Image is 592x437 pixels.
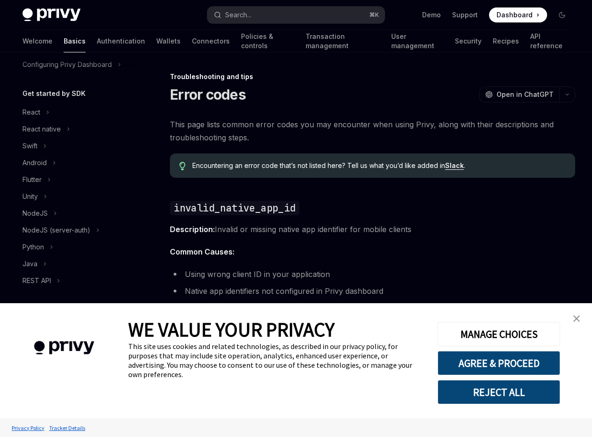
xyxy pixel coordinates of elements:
[22,88,86,99] h5: Get started by SDK
[369,11,379,19] span: ⌘ K
[14,328,114,368] img: company logo
[489,7,547,22] a: Dashboard
[9,420,47,436] a: Privacy Policy
[22,241,44,253] div: Python
[170,268,575,281] li: Using wrong client ID in your application
[530,30,570,52] a: API reference
[225,9,251,21] div: Search...
[170,284,575,298] li: Native app identifiers not configured in Privy dashboard
[22,140,37,152] div: Swift
[422,10,441,20] a: Demo
[22,157,47,168] div: Android
[391,30,444,52] a: User management
[22,258,37,269] div: Java
[306,30,380,52] a: Transaction management
[179,162,186,170] svg: Tip
[22,208,48,219] div: NodeJS
[493,30,519,52] a: Recipes
[192,30,230,52] a: Connectors
[192,161,566,170] span: Encountering an error code that’s not listed here? Tell us what you’d like added in .
[22,8,80,22] img: dark logo
[128,342,424,379] div: This site uses cookies and related technologies, as described in our privacy policy, for purposes...
[22,124,61,135] div: React native
[573,315,580,322] img: close banner
[170,225,215,234] strong: Description:
[455,30,482,52] a: Security
[497,10,533,20] span: Dashboard
[97,30,145,52] a: Authentication
[170,72,575,81] div: Troubleshooting and tips
[170,201,299,215] code: invalid_native_app_id
[438,351,560,375] button: AGREE & PROCEED
[555,7,570,22] button: Toggle dark mode
[241,30,294,52] a: Policies & controls
[207,7,385,23] button: Search...⌘K
[567,309,586,328] a: close banner
[438,322,560,346] button: MANAGE CHOICES
[22,107,40,118] div: React
[22,30,52,52] a: Welcome
[452,10,478,20] a: Support
[438,380,560,404] button: REJECT ALL
[22,275,51,286] div: REST API
[22,191,38,202] div: Unity
[170,247,234,256] strong: Common Causes:
[128,317,335,342] span: WE VALUE YOUR PRIVACY
[156,30,181,52] a: Wallets
[445,161,464,170] a: Slack
[22,174,42,185] div: Flutter
[64,30,86,52] a: Basics
[170,86,246,103] h1: Error codes
[170,118,575,144] span: This page lists common error codes you may encounter when using Privy, along with their descripti...
[497,90,554,99] span: Open in ChatGPT
[22,225,90,236] div: NodeJS (server-auth)
[170,223,575,236] span: Invalid or missing native app identifier for mobile clients
[479,87,559,102] button: Open in ChatGPT
[170,301,575,314] li: Using Expo Go without allowlisting
[47,420,88,436] a: Tracker Details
